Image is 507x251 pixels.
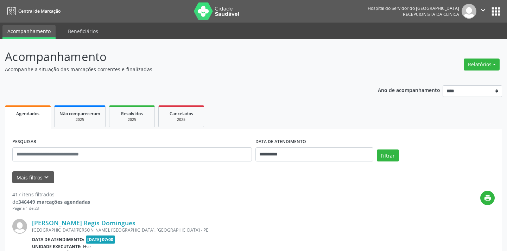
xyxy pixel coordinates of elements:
div: 2025 [59,117,100,122]
span: Agendados [16,111,39,117]
span: Central de Marcação [18,8,61,14]
label: PESQUISAR [12,136,36,147]
a: Central de Marcação [5,5,61,17]
i:  [479,6,487,14]
div: 2025 [164,117,199,122]
span: Não compareceram [59,111,100,117]
div: 2025 [114,117,150,122]
b: Data de atendimento: [32,237,84,243]
a: Acompanhamento [2,25,56,39]
i: keyboard_arrow_down [43,173,50,181]
a: Beneficiários [63,25,103,37]
strong: 346449 marcações agendadas [18,198,90,205]
p: Ano de acompanhamento [378,85,440,94]
div: 417 itens filtrados [12,191,90,198]
label: DATA DE ATENDIMENTO [255,136,306,147]
div: de [12,198,90,206]
button: Mais filtroskeyboard_arrow_down [12,171,54,184]
a: [PERSON_NAME] Regis Domingues [32,219,135,227]
span: Recepcionista da clínica [403,11,459,17]
img: img [462,4,476,19]
img: img [12,219,27,234]
p: Acompanhamento [5,48,353,66]
div: [GEOGRAPHIC_DATA][PERSON_NAME], [GEOGRAPHIC_DATA], [GEOGRAPHIC_DATA] - PE [32,227,389,233]
b: Unidade executante: [32,244,82,250]
p: Acompanhe a situação das marcações correntes e finalizadas [5,66,353,73]
div: Página 1 de 28 [12,206,90,212]
span: Resolvidos [121,111,143,117]
button: Relatórios [464,59,500,71]
span: Cancelados [170,111,193,117]
button:  [476,4,490,19]
button: Filtrar [377,149,399,161]
button: apps [490,5,502,18]
span: Hse [83,244,91,250]
span: [DATE] 07:00 [86,235,115,244]
button: print [480,191,495,205]
i: print [484,194,492,202]
div: Hospital do Servidor do [GEOGRAPHIC_DATA] [368,5,459,11]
